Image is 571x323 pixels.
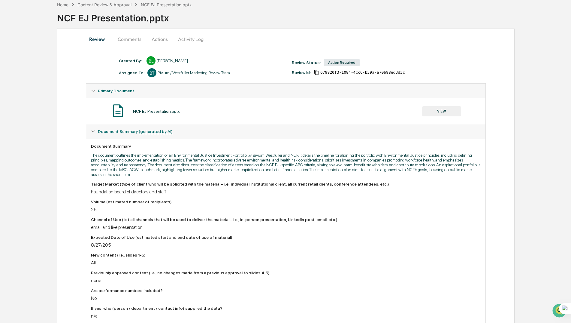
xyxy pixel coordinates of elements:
[139,129,173,134] u: (generated by AI)
[91,242,480,248] div: 8/27/205
[57,2,68,7] div: Home
[12,87,38,93] span: Data Lookup
[110,103,125,118] img: Document Icon
[292,60,321,65] div: Review Status:
[91,207,480,212] div: 25
[147,68,156,77] div: BT
[20,46,98,52] div: Start new chat
[324,59,360,66] div: Action Required
[147,56,156,65] div: BL
[6,13,109,22] p: How can we help?
[173,32,208,46] button: Activity Log
[91,253,480,257] div: New content (i.e., slides 1-5)
[113,32,146,46] button: Comments
[91,313,480,319] div: n/a
[6,76,11,81] div: 🖐️
[91,182,480,186] div: Target Market (type of client who will be solicited with the material – i.e., individual institut...
[119,70,144,75] div: Assigned To:
[552,303,568,319] iframe: Open customer support
[91,189,480,195] div: Foundation board of directors and staff
[98,88,134,93] span: Primary Document
[119,58,144,63] div: Created By: ‎ ‎
[157,58,188,63] div: [PERSON_NAME]
[91,217,480,222] div: Channel of Use (list all channels that will be used to deliver the material – i.e., in-person pre...
[91,270,480,275] div: Previously approved content (i.e., no changes made from a previous approval to slides 4,5)
[6,88,11,93] div: 🔎
[86,32,113,46] button: Review
[91,153,480,177] p: The document outlines the implementation of an Environmental Justice Investment Portfolio by Bivi...
[141,2,192,7] div: NCF EJ Presentation.pptx
[86,84,485,98] div: Primary Document
[320,70,405,75] span: 679820f3-1084-4cc6-b59a-a70b98ed3d3c
[44,76,48,81] div: 🗄️
[12,76,39,82] span: Preclearance
[20,52,76,57] div: We're available if you need us!
[91,306,480,311] div: If yes, who (person / department / contact info) supplied the data?
[422,106,461,116] button: VIEW
[60,102,73,106] span: Pylon
[102,48,109,55] button: Start new chat
[133,109,180,114] div: NCF EJ Presentation.pptx
[314,70,319,75] span: Copy Id
[91,260,480,266] div: All
[146,32,173,46] button: Actions
[4,73,41,84] a: 🖐️Preclearance
[98,129,173,134] span: Document Summary
[57,8,571,23] div: NCF EJ Presentation.pptx
[91,224,480,230] div: email and live presentation
[91,235,480,240] div: Expected Date of Use (estimated start and end date of use of material)
[91,144,480,149] div: Document Summary
[16,27,99,34] input: Clear
[50,76,74,82] span: Attestations
[91,288,480,293] div: Are performance numbers included?
[6,46,17,57] img: 1746055101610-c473b297-6a78-478c-a979-82029cc54cd1
[86,32,485,46] div: secondary tabs example
[86,124,485,139] div: Document Summary (generated by AI)
[91,278,480,283] div: none
[77,2,131,7] div: Content Review & Approval
[41,73,77,84] a: 🗄️Attestations
[4,85,40,96] a: 🔎Data Lookup
[91,199,480,204] div: Volume (estimated number of recipients)
[292,70,311,75] div: Review Id:
[42,102,73,106] a: Powered byPylon
[86,98,485,124] div: Primary Document
[91,295,480,301] div: No
[158,70,230,75] div: Bivium / Westfuller Marketing Review Team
